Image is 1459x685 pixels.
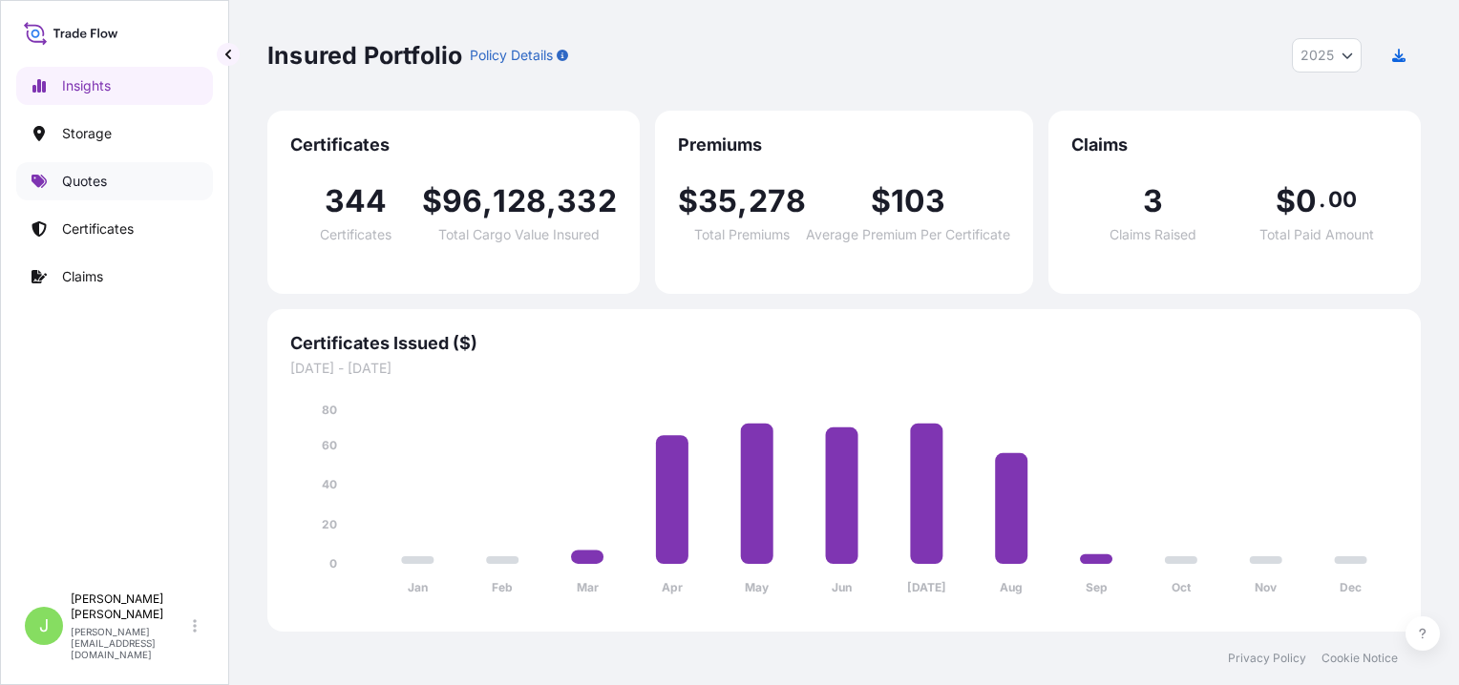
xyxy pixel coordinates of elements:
[329,556,337,571] tspan: 0
[745,580,770,594] tspan: May
[1319,192,1325,207] span: .
[71,626,189,660] p: [PERSON_NAME][EMAIL_ADDRESS][DOMAIN_NAME]
[1000,580,1023,594] tspan: Aug
[62,172,107,191] p: Quotes
[71,592,189,622] p: [PERSON_NAME] [PERSON_NAME]
[678,134,1010,156] span: Premiums
[442,186,482,217] span: 96
[1143,186,1163,217] span: 3
[39,616,49,635] span: J
[290,134,617,156] span: Certificates
[662,580,683,594] tspan: Apr
[806,228,1010,241] span: Average Premium Per Certificate
[492,580,513,594] tspan: Feb
[16,210,213,248] a: Certificates
[1255,580,1278,594] tspan: Nov
[1340,580,1362,594] tspan: Dec
[16,258,213,296] a: Claims
[1300,46,1334,65] span: 2025
[62,76,111,95] p: Insights
[546,186,557,217] span: ,
[737,186,748,217] span: ,
[698,186,737,217] span: 35
[832,580,852,594] tspan: Jun
[62,267,103,286] p: Claims
[1071,134,1398,156] span: Claims
[482,186,493,217] span: ,
[322,403,337,417] tspan: 80
[1276,186,1296,217] span: $
[322,477,337,491] tspan: 40
[1228,651,1306,666] a: Privacy Policy
[557,186,617,217] span: 332
[62,124,112,143] p: Storage
[1259,228,1374,241] span: Total Paid Amount
[749,186,807,217] span: 278
[678,186,698,217] span: $
[290,359,1398,378] span: [DATE] - [DATE]
[1110,228,1196,241] span: Claims Raised
[438,228,600,241] span: Total Cargo Value Insured
[694,228,790,241] span: Total Premiums
[1292,38,1362,73] button: Year Selector
[16,114,213,153] a: Storage
[62,219,134,239] p: Certificates
[408,580,428,594] tspan: Jan
[891,186,946,217] span: 103
[422,186,442,217] span: $
[1086,580,1108,594] tspan: Sep
[1322,651,1398,666] a: Cookie Notice
[1172,580,1192,594] tspan: Oct
[493,186,546,217] span: 128
[290,332,1398,355] span: Certificates Issued ($)
[320,228,391,241] span: Certificates
[1328,192,1357,207] span: 00
[322,517,337,531] tspan: 20
[470,46,553,65] p: Policy Details
[16,67,213,105] a: Insights
[16,162,213,200] a: Quotes
[1296,186,1317,217] span: 0
[577,580,599,594] tspan: Mar
[907,580,946,594] tspan: [DATE]
[325,186,388,217] span: 344
[267,40,462,71] p: Insured Portfolio
[322,438,337,452] tspan: 60
[871,186,891,217] span: $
